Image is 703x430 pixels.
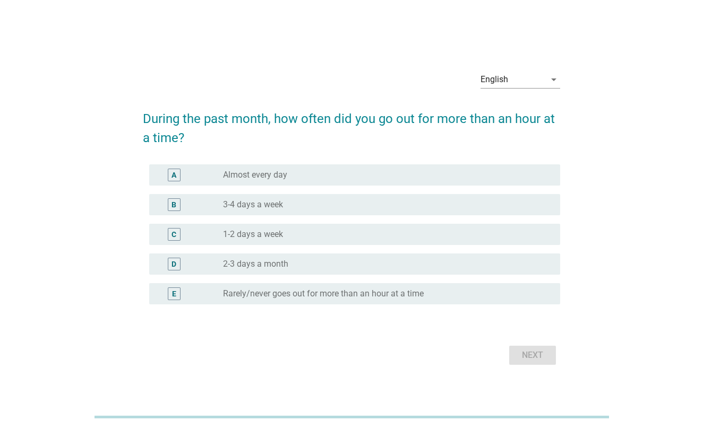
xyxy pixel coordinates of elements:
label: 1-2 days a week [223,229,283,240]
div: English [481,75,508,84]
div: B [172,199,176,210]
div: D [172,258,176,269]
label: Almost every day [223,170,287,180]
div: E [172,288,176,299]
label: 3-4 days a week [223,199,283,210]
h2: During the past month, how often did you go out for more than an hour at a time? [143,99,561,147]
i: arrow_drop_down [547,73,560,86]
div: C [172,229,176,240]
div: A [172,169,176,180]
label: Rarely/never goes out for more than an hour at a time [223,288,424,299]
label: 2-3 days a month [223,259,288,269]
